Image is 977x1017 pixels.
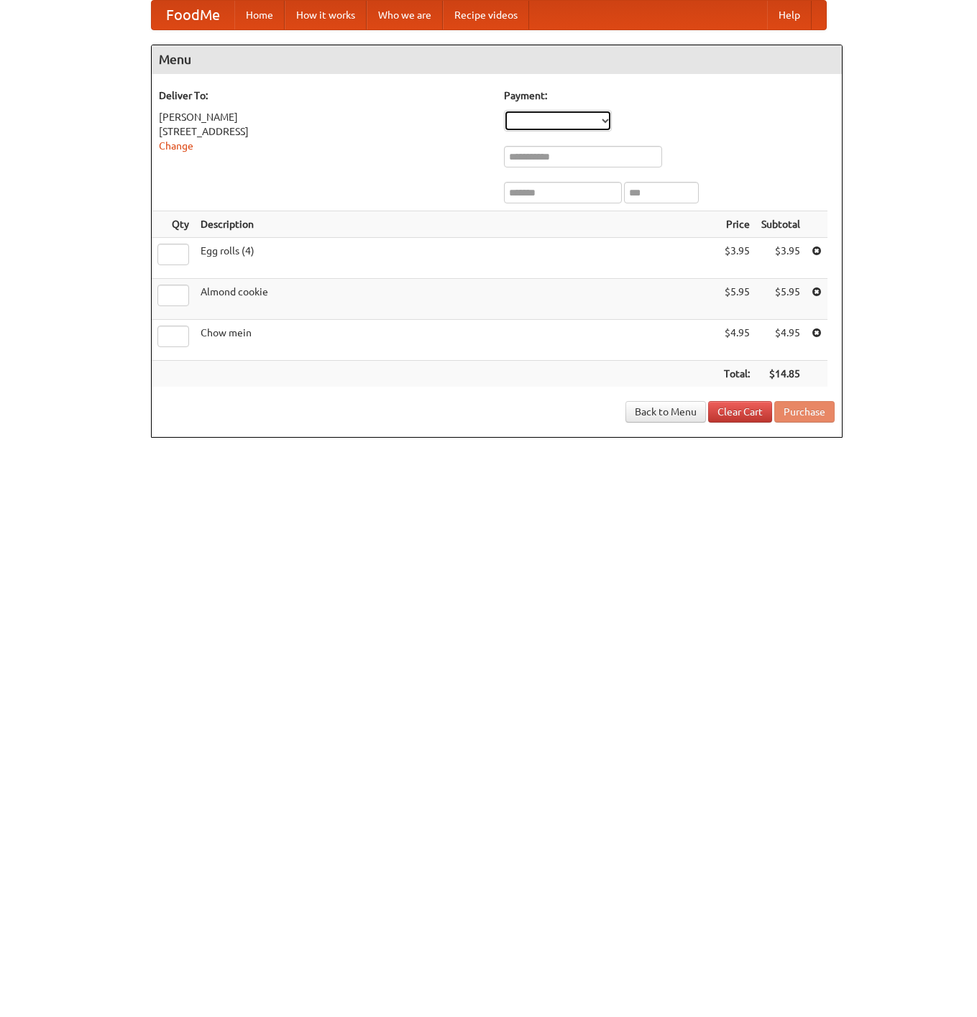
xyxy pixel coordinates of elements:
a: Back to Menu [625,401,706,423]
a: Home [234,1,285,29]
h5: Deliver To: [159,88,490,103]
th: Subtotal [756,211,806,238]
h4: Menu [152,45,842,74]
td: $4.95 [718,320,756,361]
td: Chow mein [195,320,718,361]
a: Who we are [367,1,443,29]
a: Recipe videos [443,1,529,29]
div: [STREET_ADDRESS] [159,124,490,139]
td: $5.95 [756,279,806,320]
td: Almond cookie [195,279,718,320]
td: $4.95 [756,320,806,361]
a: How it works [285,1,367,29]
th: Total: [718,361,756,387]
a: FoodMe [152,1,234,29]
th: Description [195,211,718,238]
a: Change [159,140,193,152]
div: [PERSON_NAME] [159,110,490,124]
a: Clear Cart [708,401,772,423]
a: Help [767,1,812,29]
td: $3.95 [756,238,806,279]
td: Egg rolls (4) [195,238,718,279]
td: $3.95 [718,238,756,279]
h5: Payment: [504,88,835,103]
button: Purchase [774,401,835,423]
td: $5.95 [718,279,756,320]
th: Qty [152,211,195,238]
th: $14.85 [756,361,806,387]
th: Price [718,211,756,238]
